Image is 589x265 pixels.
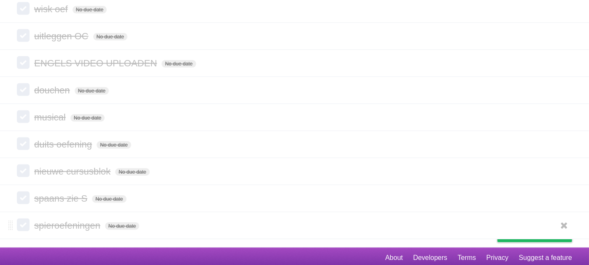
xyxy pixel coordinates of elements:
label: Done [17,56,30,69]
span: No due date [92,195,126,203]
span: musical [34,112,68,123]
label: Done [17,110,30,123]
span: No due date [97,141,131,149]
span: spaans zie S [34,193,89,204]
span: No due date [73,6,107,14]
span: No due date [105,222,139,230]
label: Done [17,83,30,96]
label: Done [17,137,30,150]
span: spieroefeningen [34,220,103,231]
span: nieuwe cursusblok [34,166,113,177]
span: wisk oef [34,4,70,14]
span: ENGELS VIDEO UPLOADEN [34,58,159,68]
label: Done [17,191,30,204]
span: No due date [75,87,109,95]
span: No due date [93,33,127,41]
span: No due date [115,168,149,176]
span: No due date [162,60,196,68]
label: Done [17,164,30,177]
span: duits oefening [34,139,94,150]
span: douchen [34,85,72,96]
span: uitleggen OC [34,31,90,41]
label: Done [17,2,30,15]
span: Buy me a coffee [515,227,568,242]
label: Done [17,219,30,231]
label: Done [17,29,30,42]
span: No due date [70,114,105,122]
